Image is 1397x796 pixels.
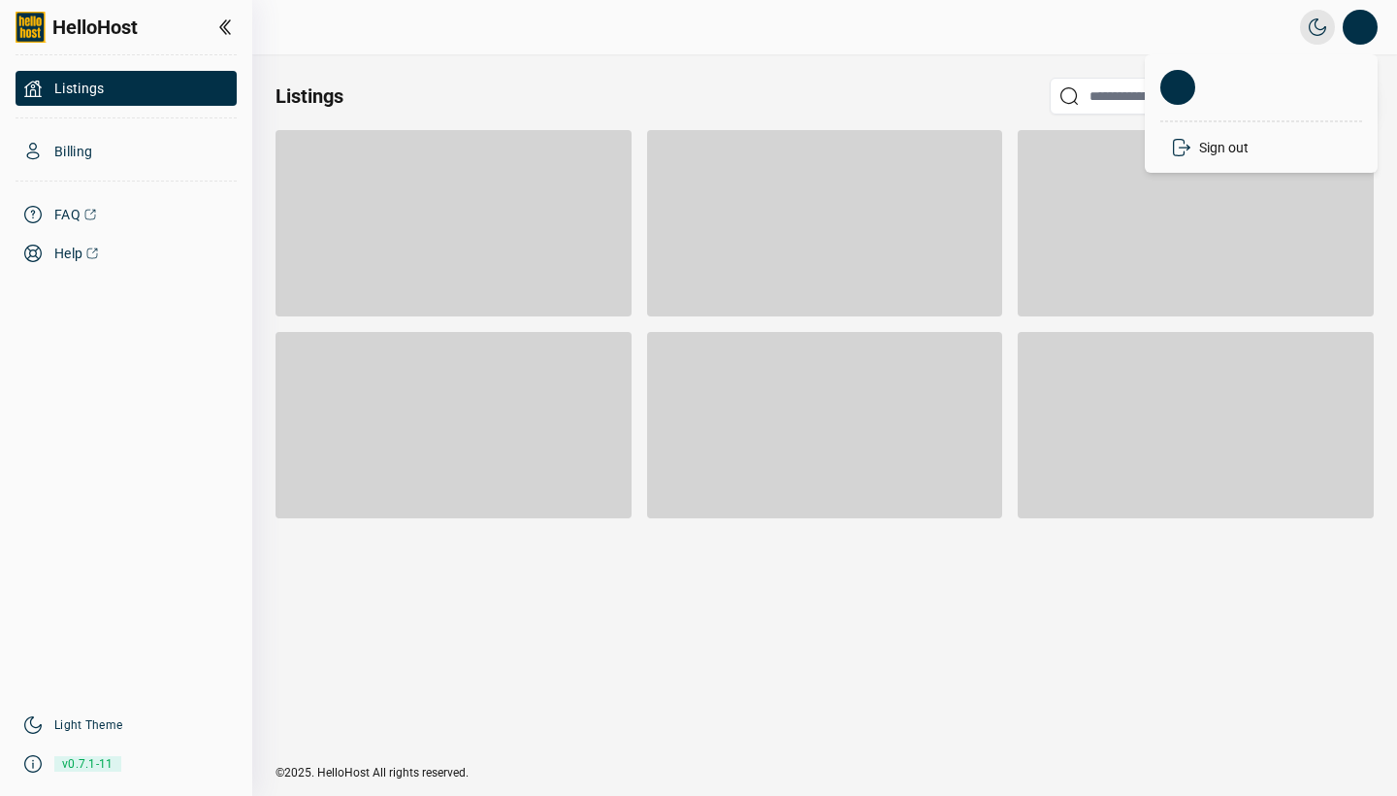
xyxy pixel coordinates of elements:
span: FAQ [54,205,81,224]
div: ©2025. HelloHost All rights reserved. [252,765,1397,796]
a: HelloHost [16,12,138,43]
a: FAQ [16,197,237,232]
span: HelloHost [52,14,138,41]
span: Help [54,244,82,263]
img: logo-full.png [16,12,47,43]
span: Listings [54,79,105,98]
span: Billing [54,142,92,161]
a: Light Theme [54,717,122,733]
span: v0.7.1-11 [54,749,121,779]
a: Help [16,236,237,271]
li: Sign out [1160,130,1362,165]
h2: Listings [276,83,343,110]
